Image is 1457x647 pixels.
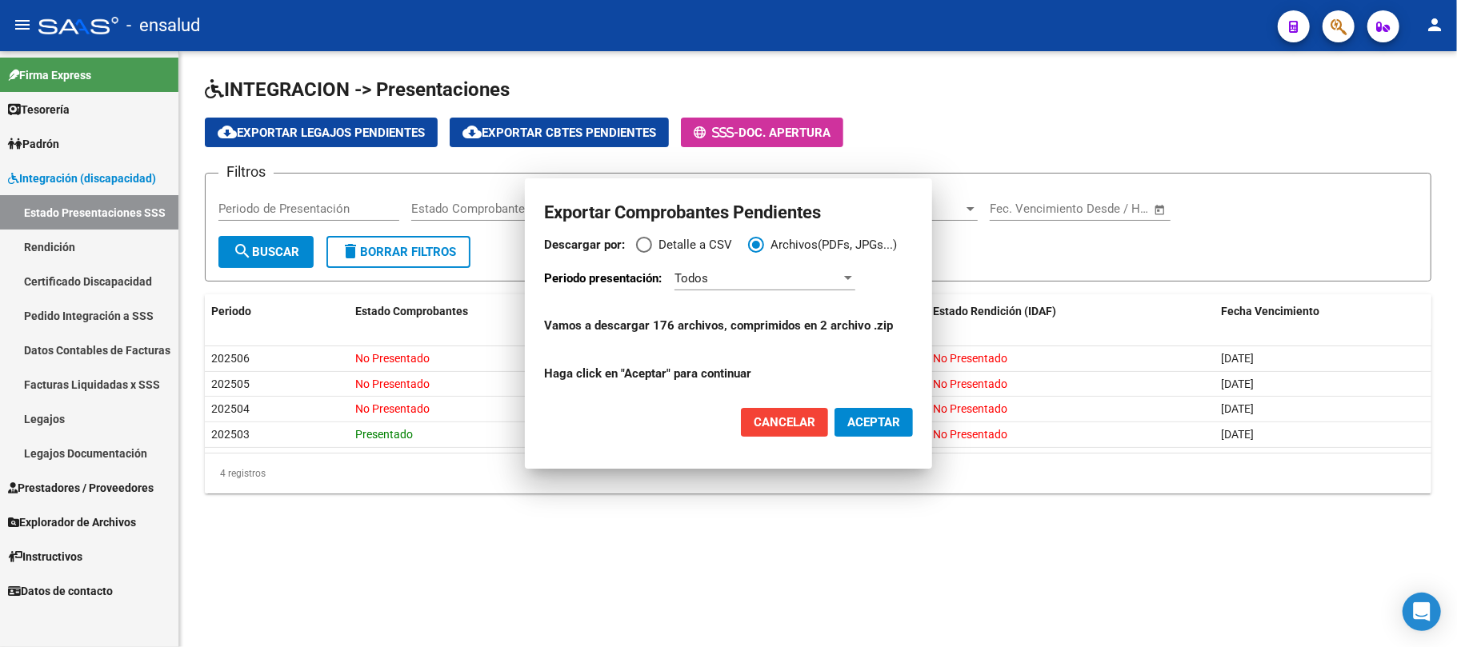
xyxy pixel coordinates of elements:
span: 202504 [211,402,250,415]
mat-icon: cloud_download [218,122,237,142]
span: Periodo presentación: [544,271,662,286]
span: [DATE] [1221,402,1254,415]
span: Firma Express [8,66,91,84]
span: Prestadores / Proveedores [8,479,154,497]
span: Detalle a CSV [652,236,732,254]
span: Doc. Apertura [739,126,831,140]
datatable-header-cell: Estado Rendición (IDAF) [927,294,1215,329]
span: - [694,126,739,140]
span: No Presentado [355,352,430,365]
span: Estado Comprobantes [411,202,578,216]
span: Integración (discapacidad) [8,170,156,187]
input: Start date [990,202,1042,216]
div: 4 registros [205,453,1431,493]
span: Presentado [355,428,413,441]
span: Fecha Vencimiento [1221,305,1319,318]
mat-icon: menu [13,15,32,34]
mat-icon: cloud_download [462,122,482,142]
h3: Filtros [218,161,274,183]
span: [DATE] [1221,377,1254,390]
span: 202506 [211,352,250,365]
button: Open calendar [1151,201,1170,219]
span: Datos de contacto [8,582,113,600]
span: - ensalud [126,8,200,43]
mat-radio-group: Descargar por: [544,236,913,262]
span: Buscar [233,245,299,259]
span: Explorador de Archivos [8,513,136,531]
p: Vamos a descargar 176 archivos, comprimidos en 2 archivo .zip [544,317,913,335]
span: [DATE] [1221,352,1254,365]
span: No Presentado [933,352,1007,365]
div: Open Intercom Messenger [1403,593,1441,631]
span: No Presentado [355,402,430,415]
span: Estado Comprobantes [355,305,468,318]
datatable-header-cell: Fecha Vencimiento [1215,294,1431,329]
h2: Exportar Comprobantes Pendientes [544,198,913,228]
span: No Presentado [933,377,1007,390]
span: ACEPTAR [847,415,900,429]
input: End date [1056,202,1134,216]
span: Padrón [8,135,59,153]
span: No Presentado [933,428,1007,441]
span: No Presentado [933,402,1007,415]
p: Haga click en "Aceptar" para continuar [544,317,913,383]
span: Instructivos [8,548,82,565]
button: ACEPTAR [835,408,913,437]
span: Estado Rendición (IDAF) [933,305,1056,318]
span: Borrar Filtros [341,245,456,259]
span: No Presentado [355,377,430,390]
span: Exportar Legajos Pendientes [218,126,425,140]
span: Periodo [211,305,251,318]
span: [DATE] [1221,428,1254,441]
button: Cancelar [741,408,828,437]
span: 202503 [211,428,250,441]
span: Archivos(PDFs, JPGs...) [764,236,897,254]
span: Exportar Cbtes Pendientes [462,126,656,140]
span: INTEGRACION -> Presentaciones [205,78,510,101]
mat-icon: delete [341,242,360,261]
mat-icon: person [1425,15,1444,34]
strong: Descargar por: [544,238,625,252]
span: Tesorería [8,101,70,118]
mat-icon: search [233,242,252,261]
datatable-header-cell: Estado Comprobantes [349,294,638,329]
span: Cancelar [754,415,815,429]
span: 202505 [211,377,250,390]
span: Todos [674,271,708,286]
datatable-header-cell: Periodo [205,294,349,329]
